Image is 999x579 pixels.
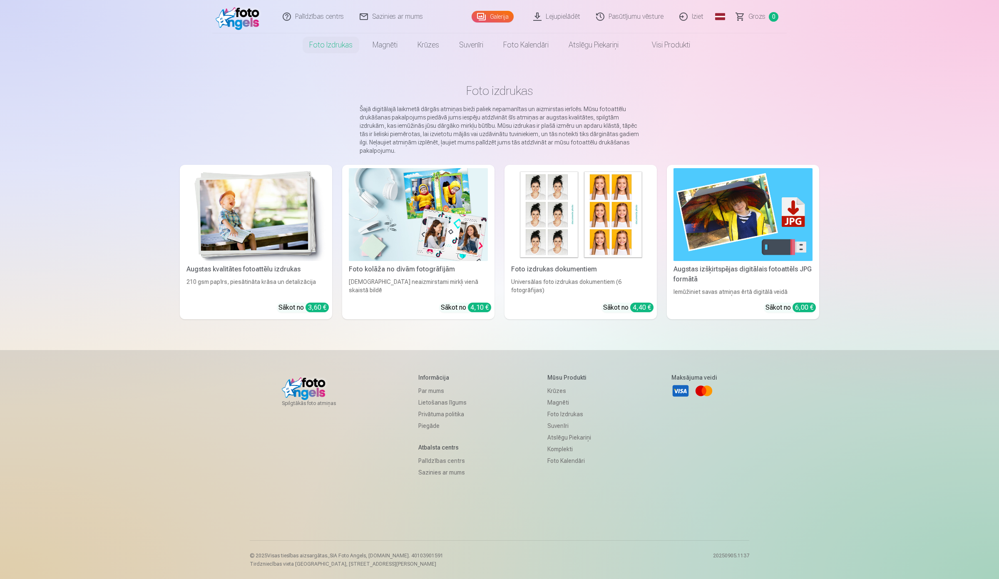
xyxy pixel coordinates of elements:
[671,373,717,382] h5: Maksājuma veidi
[629,33,700,57] a: Visi produkti
[345,278,491,296] div: [DEMOGRAPHIC_DATA] neaizmirstami mirkļi vienā skaistā bildē
[183,278,329,296] div: 210 gsm papīrs, piesātināta krāsa un detalizācija
[468,303,491,312] div: 4,10 €
[547,420,591,432] a: Suvenīri
[418,420,467,432] a: Piegāde
[408,33,449,57] a: Krūzes
[670,288,816,296] div: Iemūžiniet savas atmiņas ērtā digitālā veidā
[418,373,467,382] h5: Informācija
[418,408,467,420] a: Privātuma politika
[547,443,591,455] a: Komplekti
[511,168,650,261] img: Foto izdrukas dokumentiem
[180,165,332,319] a: Augstas kvalitātes fotoattēlu izdrukasAugstas kvalitātes fotoattēlu izdrukas210 gsm papīrs, piesā...
[508,278,654,296] div: Universālas foto izdrukas dokumentiem (6 fotogrāfijas)
[472,11,514,22] a: Galerija
[765,303,816,313] div: Sākot no
[547,432,591,443] a: Atslēgu piekariņi
[441,303,491,313] div: Sākot no
[250,561,443,567] p: Tirdzniecības vieta [GEOGRAPHIC_DATA], [STREET_ADDRESS][PERSON_NAME]
[671,382,690,400] a: Visa
[547,408,591,420] a: Foto izdrukas
[630,303,654,312] div: 4,40 €
[306,303,329,312] div: 3,60 €
[793,303,816,312] div: 6,00 €
[547,385,591,397] a: Krūzes
[186,168,326,261] img: Augstas kvalitātes fotoattēlu izdrukas
[493,33,559,57] a: Foto kalendāri
[667,165,819,319] a: Augstas izšķirtspējas digitālais fotoattēls JPG formātāAugstas izšķirtspējas digitālais fotoattēl...
[603,303,654,313] div: Sākot no
[278,303,329,313] div: Sākot no
[695,382,713,400] a: Mastercard
[508,264,654,274] div: Foto izdrukas dokumentiem
[360,105,639,155] p: Šajā digitālajā laikmetā dārgās atmiņas bieži paliek nepamanītas un aizmirstas ierīcēs. Mūsu foto...
[559,33,629,57] a: Atslēgu piekariņi
[504,165,657,319] a: Foto izdrukas dokumentiemFoto izdrukas dokumentiemUniversālas foto izdrukas dokumentiem (6 fotogr...
[250,552,443,559] p: © 2025 Visas tiesības aizsargātas. ,
[748,12,765,22] span: Grozs
[547,397,591,408] a: Magnēti
[282,400,338,407] p: Spilgtākās foto atmiņas
[330,553,443,559] span: SIA Foto Angels, [DOMAIN_NAME]. 40103901591
[547,373,591,382] h5: Mūsu produkti
[769,12,778,22] span: 0
[299,33,363,57] a: Foto izdrukas
[363,33,408,57] a: Magnēti
[673,168,813,261] img: Augstas izšķirtspējas digitālais fotoattēls JPG formātā
[418,467,467,478] a: Sazinies ar mums
[418,385,467,397] a: Par mums
[670,264,816,284] div: Augstas izšķirtspējas digitālais fotoattēls JPG formātā
[183,264,329,274] div: Augstas kvalitātes fotoattēlu izdrukas
[345,264,491,274] div: Foto kolāža no divām fotogrāfijām
[418,455,467,467] a: Palīdzības centrs
[186,83,813,98] h1: Foto izdrukas
[418,397,467,408] a: Lietošanas līgums
[713,552,749,567] p: 20250905.1137
[449,33,493,57] a: Suvenīri
[349,168,488,261] img: Foto kolāža no divām fotogrāfijām
[418,443,467,452] h5: Atbalsta centrs
[547,455,591,467] a: Foto kalendāri
[216,3,263,30] img: /fa1
[342,165,495,319] a: Foto kolāža no divām fotogrāfijāmFoto kolāža no divām fotogrāfijām[DEMOGRAPHIC_DATA] neaizmirstam...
